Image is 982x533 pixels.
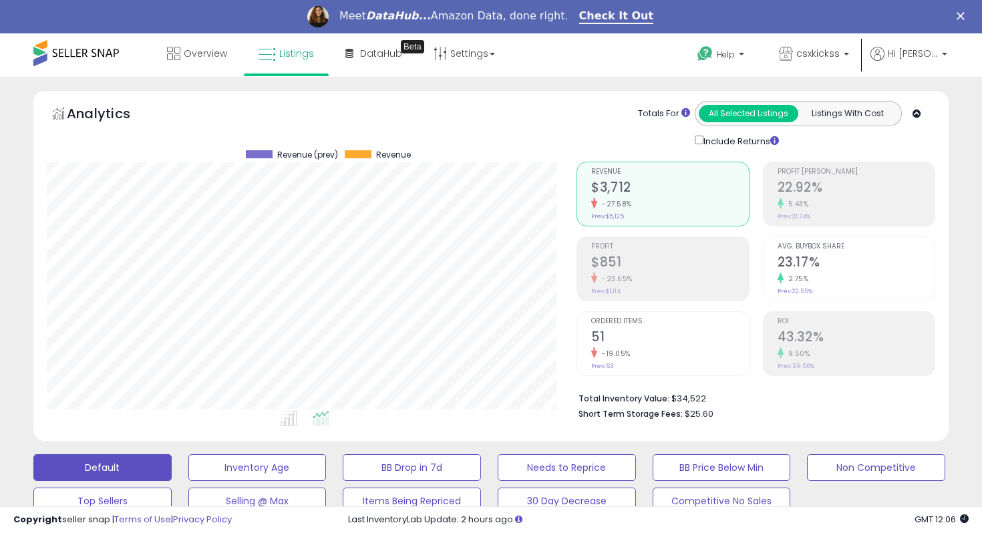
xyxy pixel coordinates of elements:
h2: $851 [591,254,748,273]
a: Overview [157,33,237,73]
div: Include Returns [685,133,795,148]
span: Revenue (prev) [277,150,338,160]
h2: 43.32% [778,329,935,347]
small: 2.75% [784,274,809,284]
button: Inventory Age [188,454,327,481]
span: $25.60 [685,407,713,420]
span: Ordered Items [591,318,748,325]
small: Prev: 39.56% [778,362,814,370]
span: Avg. Buybox Share [778,243,935,250]
a: Listings [249,33,324,73]
button: Non Competitive [807,454,945,481]
span: ROI [778,318,935,325]
div: Totals For [638,108,690,120]
div: Tooltip anchor [401,40,424,53]
span: Help [717,49,735,60]
i: DataHub... [366,9,431,22]
span: Profit [PERSON_NAME] [778,168,935,176]
a: Settings [424,33,505,73]
span: Revenue [591,168,748,176]
strong: Copyright [13,513,62,526]
button: 30 Day Decrease [498,488,636,514]
small: Prev: $5,125 [591,212,624,220]
small: -23.65% [597,274,633,284]
span: DataHub [360,47,402,60]
button: BB Price Below Min [653,454,791,481]
button: Items Being Repriced [343,488,481,514]
span: Overview [184,47,227,60]
a: Terms of Use [114,513,171,526]
span: Listings [279,47,314,60]
div: seller snap | | [13,514,232,526]
a: Help [687,35,758,77]
a: Privacy Policy [173,513,232,526]
button: Default [33,454,172,481]
button: All Selected Listings [699,105,798,122]
div: Meet Amazon Data, done right. [339,9,568,23]
a: csxkickss [769,33,859,77]
img: Profile image for Georgie [307,6,329,27]
h2: $3,712 [591,180,748,198]
a: Check It Out [579,9,654,24]
h2: 22.92% [778,180,935,198]
small: -27.58% [597,199,632,209]
i: Get Help [697,45,713,62]
small: -19.05% [597,349,631,359]
small: 9.50% [784,349,810,359]
span: Profit [591,243,748,250]
a: DataHub [335,33,412,73]
span: 2025-10-9 12:06 GMT [915,513,969,526]
li: $34,522 [579,389,925,405]
small: Prev: $1,114 [591,287,621,295]
div: Last InventoryLab Update: 2 hours ago. [348,514,969,526]
b: Short Term Storage Fees: [579,408,683,419]
button: Needs to Reprice [498,454,636,481]
button: Listings With Cost [798,105,897,122]
button: Top Sellers [33,488,172,514]
div: Close [957,12,970,20]
span: csxkickss [796,47,840,60]
small: Prev: 22.55% [778,287,812,295]
small: Prev: 63 [591,362,614,370]
h5: Analytics [67,104,156,126]
span: Revenue [376,150,411,160]
h2: 51 [591,329,748,347]
b: Total Inventory Value: [579,393,669,404]
small: Prev: 21.74% [778,212,810,220]
a: Hi [PERSON_NAME] [870,47,947,77]
button: Selling @ Max [188,488,327,514]
h2: 23.17% [778,254,935,273]
span: Hi [PERSON_NAME] [888,47,938,60]
button: BB Drop in 7d [343,454,481,481]
small: 5.43% [784,199,809,209]
button: Competitive No Sales [653,488,791,514]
